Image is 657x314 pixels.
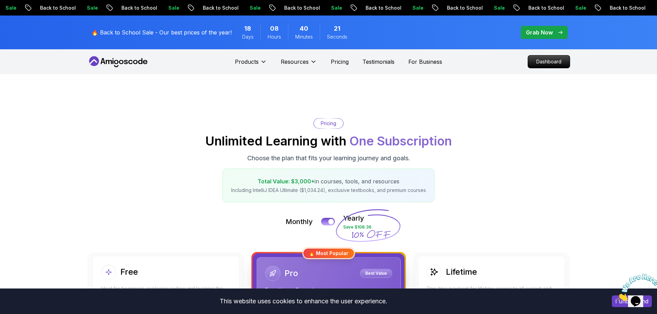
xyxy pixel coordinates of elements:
span: Seconds [327,33,347,40]
p: Sale [80,4,102,11]
p: Products [235,58,259,66]
h2: Pro [285,268,298,279]
p: Back to School [115,4,162,11]
p: Sale [569,4,591,11]
p: Back to School [522,4,569,11]
a: For Business [408,58,442,66]
p: Grab Now [526,28,553,37]
p: Back to School [278,4,325,11]
p: Everything in Free, plus [265,286,392,293]
p: Sale [487,4,509,11]
h2: Unlimited Learning with [205,134,452,148]
p: Including IntelliJ IDEA Ultimate ($1,034.24), exclusive textbooks, and premium courses [231,187,426,194]
p: Pricing [321,120,336,127]
p: Ideal for beginners exploring coding and learning the basics for free. [101,285,231,299]
span: 18 Days [244,24,251,33]
p: Sale [162,4,184,11]
h2: Free [120,266,138,277]
p: Back to School [33,4,80,11]
p: Sale [243,4,265,11]
span: 21 Seconds [334,24,340,33]
p: Back to School [359,4,406,11]
p: Best Value [361,270,391,277]
span: Minutes [295,33,313,40]
span: One Subscription [349,133,452,149]
span: Hours [268,33,281,40]
a: Dashboard [528,55,570,68]
button: Products [235,58,267,71]
span: Total Value: $3,000+ [258,178,315,185]
div: This website uses cookies to enhance the user experience. [5,294,601,309]
span: 40 Minutes [300,24,308,33]
p: Back to School [603,4,650,11]
p: Choose the plan that fits your learning journey and goals. [247,153,410,163]
p: Back to School [196,4,243,11]
button: Accept cookies [612,295,652,307]
p: Dashboard [528,55,570,68]
p: One-time payment for lifetime access to all current and future courses. [427,285,556,299]
p: Resources [281,58,309,66]
p: Monthly [286,217,313,226]
p: 🔥 Back to School Sale - Our best prices of the year! [91,28,232,37]
h2: Lifetime [446,266,477,277]
button: Resources [281,58,317,71]
p: Sale [325,4,347,11]
a: Testimonials [362,58,395,66]
p: Sale [406,4,428,11]
img: Chat attention grabber [3,3,46,30]
p: Back to School [440,4,487,11]
span: Days [242,33,253,40]
a: Pricing [331,58,349,66]
iframe: chat widget [614,271,657,304]
p: in courses, tools, and resources [231,177,426,185]
span: 8 Hours [270,24,279,33]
